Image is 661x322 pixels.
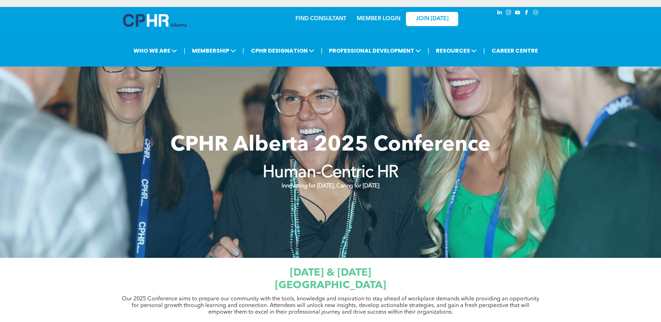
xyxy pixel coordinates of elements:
a: Social network [532,9,540,18]
span: [DATE] & [DATE] [290,268,371,278]
li: | [428,44,429,58]
a: instagram [505,9,513,18]
a: youtube [514,9,522,18]
img: A blue and white logo for cp alberta [123,14,186,27]
span: RESOURCES [434,44,479,57]
li: | [184,44,185,58]
span: WHO WE ARE [131,44,179,57]
strong: Innovating for [DATE], Caring for [DATE] [282,183,379,189]
a: JOIN [DATE] [406,12,458,26]
a: CAREER CENTRE [490,44,540,57]
span: MEMBERSHIP [190,44,238,57]
a: linkedin [496,9,504,18]
span: JOIN [DATE] [416,16,448,22]
span: PROFESSIONAL DEVELOPMENT [327,44,423,57]
span: CPHR DESIGNATION [249,44,316,57]
a: FIND CONSULTANT [295,16,346,22]
li: | [243,44,244,58]
a: MEMBER LOGIN [357,16,400,22]
li: | [321,44,323,58]
span: [GEOGRAPHIC_DATA] [275,280,386,291]
strong: Human-Centric HR [263,164,399,181]
li: | [483,44,485,58]
span: Our 2025 Conference aims to prepare our community with the tools, knowledge and inspiration to st... [122,296,539,315]
a: facebook [523,9,531,18]
span: CPHR Alberta 2025 Conference [170,135,491,156]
